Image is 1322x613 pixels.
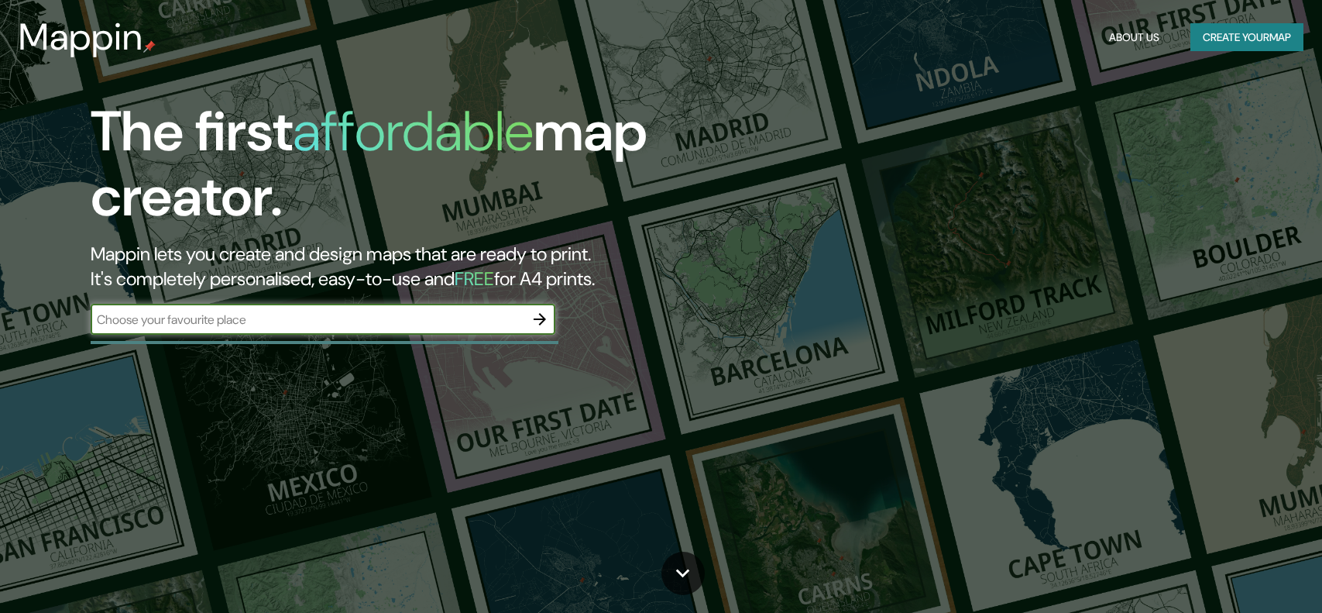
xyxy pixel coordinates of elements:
[1190,23,1303,52] button: Create yourmap
[91,242,752,291] h2: Mappin lets you create and design maps that are ready to print. It's completely personalised, eas...
[293,95,534,167] h1: affordable
[1103,23,1166,52] button: About Us
[143,40,156,53] img: mappin-pin
[19,15,143,59] h3: Mappin
[455,267,494,291] h5: FREE
[91,99,752,242] h1: The first map creator.
[91,311,524,329] input: Choose your favourite place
